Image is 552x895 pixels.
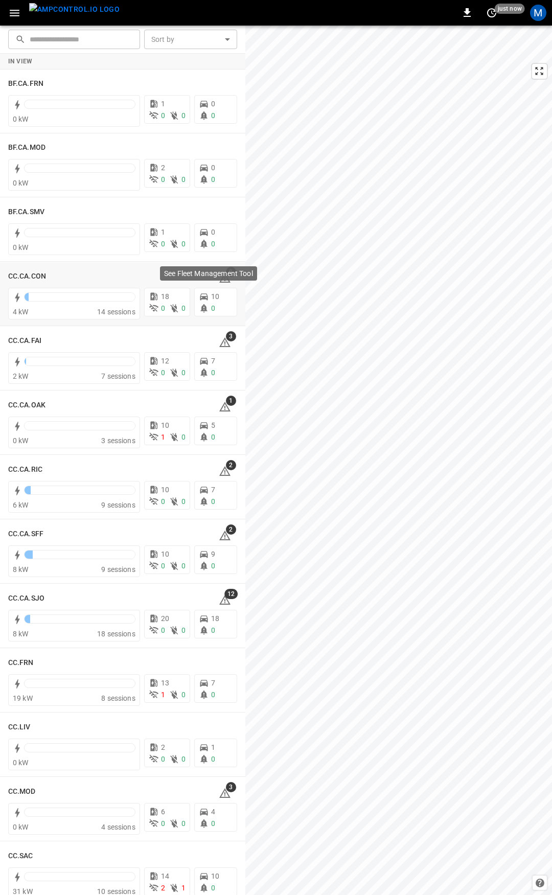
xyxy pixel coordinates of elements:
[211,808,215,816] span: 4
[97,308,135,316] span: 14 sessions
[8,464,42,475] h6: CC.CA.RIC
[8,78,43,89] h6: BF.CA.FRN
[211,884,215,892] span: 0
[101,565,135,573] span: 9 sessions
[211,562,215,570] span: 0
[211,433,215,441] span: 0
[495,4,525,14] span: just now
[181,240,186,248] span: 0
[181,884,186,892] span: 1
[181,111,186,120] span: 0
[13,115,29,123] span: 0 kW
[161,884,165,892] span: 2
[226,524,236,535] span: 2
[224,589,238,599] span: 12
[181,626,186,634] span: 0
[211,497,215,506] span: 0
[8,142,45,153] h6: BF.CA.MOD
[181,433,186,441] span: 0
[211,743,215,751] span: 1
[181,304,186,312] span: 0
[211,486,215,494] span: 7
[181,691,186,699] span: 0
[13,437,29,445] span: 0 kW
[226,460,236,470] span: 2
[97,630,135,638] span: 18 sessions
[13,501,29,509] span: 6 kW
[211,755,215,763] span: 0
[161,421,169,429] span: 10
[8,722,31,733] h6: CC.LIV
[13,823,29,831] span: 0 kW
[13,630,29,638] span: 8 kW
[101,694,135,702] span: 8 sessions
[161,614,169,623] span: 20
[211,872,219,880] span: 10
[245,26,552,895] canvas: Map
[181,562,186,570] span: 0
[8,400,45,411] h6: CC.CA.OAK
[101,372,135,380] span: 7 sessions
[101,823,135,831] span: 4 sessions
[8,58,33,65] strong: In View
[13,308,29,316] span: 4 kW
[530,5,546,21] div: profile-icon
[161,562,165,570] span: 0
[226,782,236,792] span: 3
[13,243,29,251] span: 0 kW
[211,292,219,301] span: 10
[211,819,215,828] span: 0
[8,206,44,218] h6: BF.CA.SMV
[161,486,169,494] span: 10
[161,228,165,236] span: 1
[211,240,215,248] span: 0
[211,164,215,172] span: 0
[211,304,215,312] span: 0
[161,755,165,763] span: 0
[13,179,29,187] span: 0 kW
[211,111,215,120] span: 0
[8,593,44,604] h6: CC.CA.SJO
[211,421,215,429] span: 5
[161,304,165,312] span: 0
[164,268,253,279] p: See Fleet Management Tool
[8,657,34,669] h6: CC.FRN
[101,501,135,509] span: 9 sessions
[161,369,165,377] span: 0
[211,357,215,365] span: 7
[161,240,165,248] span: 0
[211,550,215,558] span: 9
[8,529,43,540] h6: CC.CA.SFF
[161,808,165,816] span: 6
[13,694,33,702] span: 19 kW
[8,786,36,797] h6: CC.MOD
[101,437,135,445] span: 3 sessions
[161,691,165,699] span: 1
[161,497,165,506] span: 0
[8,335,41,347] h6: CC.CA.FAI
[181,755,186,763] span: 0
[13,565,29,573] span: 8 kW
[13,372,29,380] span: 2 kW
[161,100,165,108] span: 1
[226,396,236,406] span: 1
[161,679,169,687] span: 13
[211,100,215,108] span: 0
[161,626,165,634] span: 0
[161,292,169,301] span: 18
[181,175,186,183] span: 0
[211,691,215,699] span: 0
[181,369,186,377] span: 0
[211,679,215,687] span: 7
[181,497,186,506] span: 0
[161,872,169,880] span: 14
[211,175,215,183] span: 0
[161,164,165,172] span: 2
[13,759,29,767] span: 0 kW
[181,819,186,828] span: 0
[8,271,46,282] h6: CC.CA.CON
[161,111,165,120] span: 0
[161,357,169,365] span: 12
[161,433,165,441] span: 1
[161,175,165,183] span: 0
